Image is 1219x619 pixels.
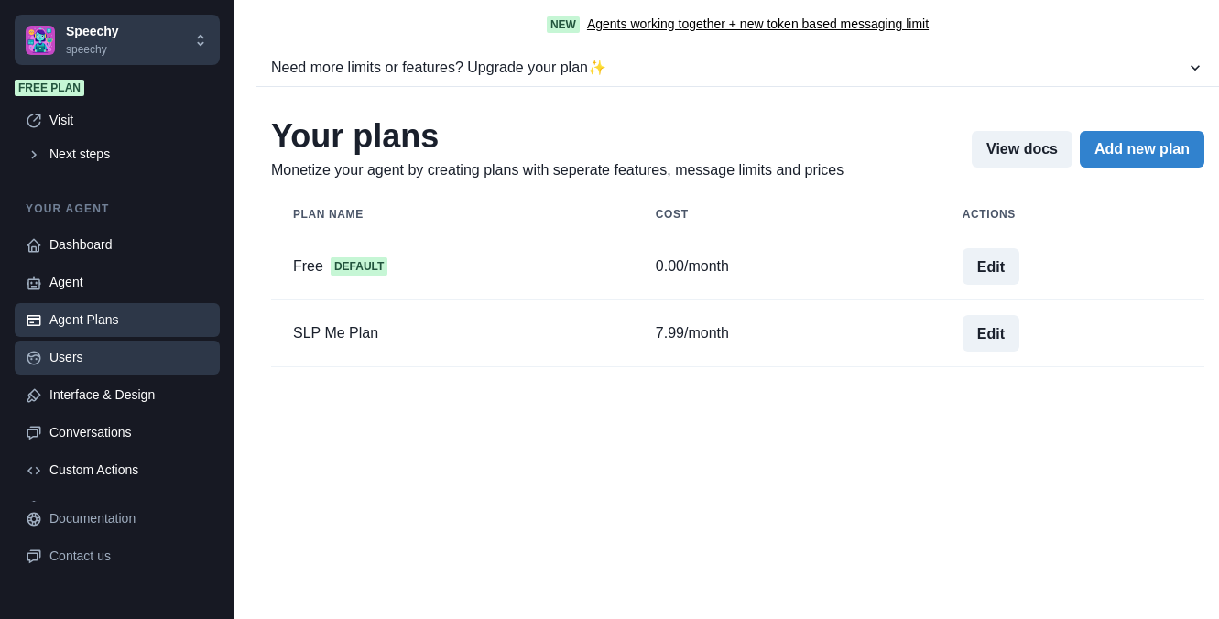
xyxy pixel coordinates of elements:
a: Documentation [15,502,220,536]
button: Need more limits or features? Upgrade your plan✨ [256,49,1219,86]
img: logo_orange.svg [29,29,44,44]
button: Chakra UISpeechyspeechy [15,15,220,65]
th: plan name [271,196,634,233]
div: Users [49,348,209,367]
p: Monetize your agent by creating plans with seperate features, message limits and prices [271,159,844,181]
span: New [547,16,580,33]
th: actions [941,196,1204,233]
div: Next steps [49,145,209,164]
td: 0.00/month [634,233,941,300]
img: Chakra UI [26,26,55,55]
div: v 4.0.25 [51,29,90,44]
div: Domain: [URL] [48,48,130,62]
div: Need more limits or features? Upgrade your plan ✨ [271,57,1186,79]
div: Contact us [49,547,209,566]
button: View docs [972,131,1072,168]
p: Free [293,257,323,276]
div: Agent Plans [49,310,209,330]
div: Agent [49,273,209,292]
h2: Your plans [271,116,844,156]
button: Edit [963,315,1019,352]
div: Conversations [49,423,209,442]
img: website_grey.svg [29,48,44,62]
th: cost [634,196,941,233]
span: Free plan [15,80,84,96]
div: Domains [49,498,209,517]
div: Visit [49,111,209,130]
div: Documentation [49,509,209,528]
p: SLP Me Plan [293,324,378,342]
p: speechy [66,41,119,58]
img: tab_domain_overview_orange.svg [53,115,68,130]
div: Dashboard [49,235,209,255]
img: tab_keywords_by_traffic_grey.svg [185,115,200,130]
p: Your agent [15,201,220,217]
div: Custom Actions [49,461,209,480]
button: Edit [963,248,1019,285]
div: Interface & Design [49,386,209,405]
button: Add new plan [1080,131,1204,168]
div: Keywords by Traffic [205,117,302,129]
span: Default [331,257,387,276]
div: Domain Overview [73,117,164,129]
p: Speechy [66,22,119,41]
a: Agents working together + new token based messaging limit [587,15,929,34]
td: 7.99/month [634,300,941,367]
